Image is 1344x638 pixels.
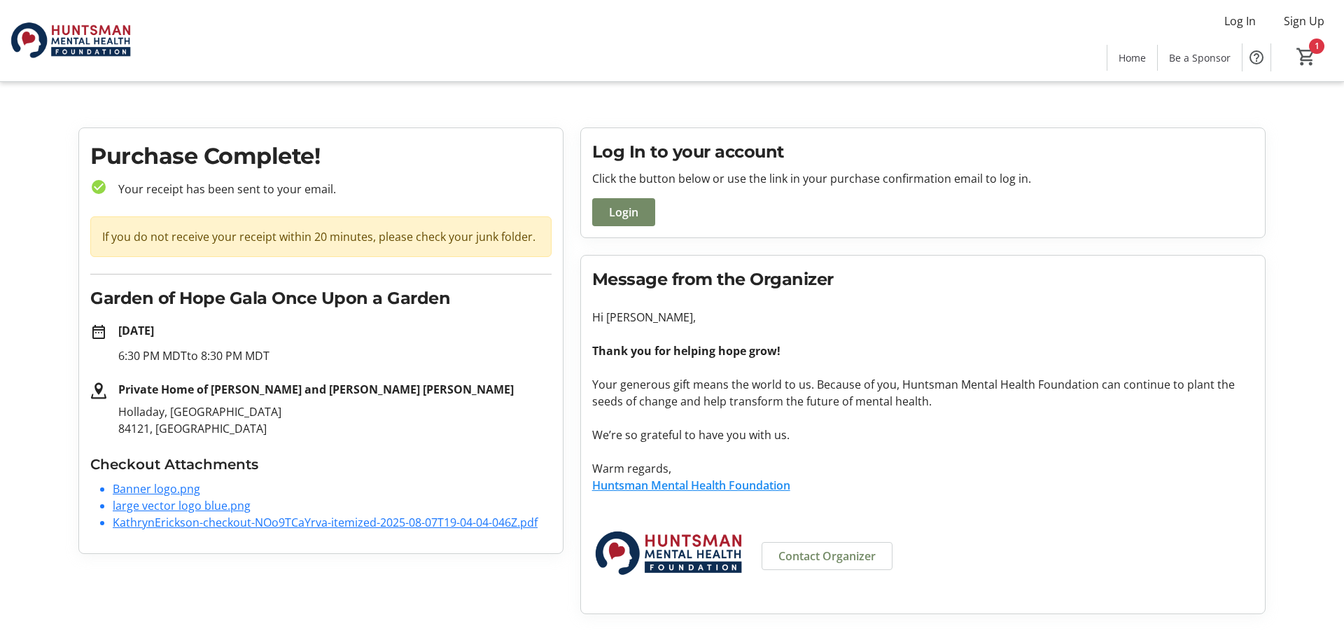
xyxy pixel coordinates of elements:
[118,382,514,397] strong: Private Home of [PERSON_NAME] and [PERSON_NAME] [PERSON_NAME]
[762,542,892,570] a: Contact Organizer
[778,548,876,564] span: Contact Organizer
[90,286,552,311] h2: Garden of Hope Gala Once Upon a Garden
[113,481,200,497] a: Banner logo.png
[592,511,745,597] img: Huntsman Mental Health Foundation logo
[8,6,133,76] img: Huntsman Mental Health Foundation's Logo
[118,323,154,338] strong: [DATE]
[1242,43,1270,71] button: Help
[1158,45,1242,71] a: Be a Sponsor
[1284,13,1324,29] span: Sign Up
[90,179,107,195] mat-icon: check_circle
[1224,13,1256,29] span: Log In
[107,181,552,197] p: Your receipt has been sent to your email.
[113,498,251,513] a: large vector logo blue.png
[90,324,107,340] mat-icon: date_range
[1119,50,1146,65] span: Home
[592,376,1254,410] p: Your generous gift means the world to us. Because of you, Huntsman Mental Health Foundation can c...
[1294,44,1319,69] button: Cart
[1169,50,1231,65] span: Be a Sponsor
[1273,10,1336,32] button: Sign Up
[592,478,790,493] a: Huntsman Mental Health Foundation
[592,460,1254,477] p: Warm regards,
[592,309,1254,326] p: Hi [PERSON_NAME],
[1107,45,1157,71] a: Home
[592,198,655,226] button: Login
[90,216,552,257] div: If you do not receive your receipt within 20 minutes, please check your junk folder.
[592,267,1254,292] h2: Message from the Organizer
[113,515,538,530] a: KathrynErickson-checkout-NOo9TCaYrva-itemized-2025-08-07T19-04-04-046Z.pdf
[592,427,1254,443] p: We’re so grateful to have you with us.
[592,139,1254,165] h2: Log In to your account
[90,454,552,475] h3: Checkout Attachments
[90,139,552,173] h1: Purchase Complete!
[609,204,638,221] span: Login
[592,170,1254,187] p: Click the button below or use the link in your purchase confirmation email to log in.
[1213,10,1267,32] button: Log In
[118,347,552,364] p: 6:30 PM MDT to 8:30 PM MDT
[118,403,552,437] p: Holladay, [GEOGRAPHIC_DATA] 84121, [GEOGRAPHIC_DATA]
[592,343,780,359] strong: Thank you for helping hope grow!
